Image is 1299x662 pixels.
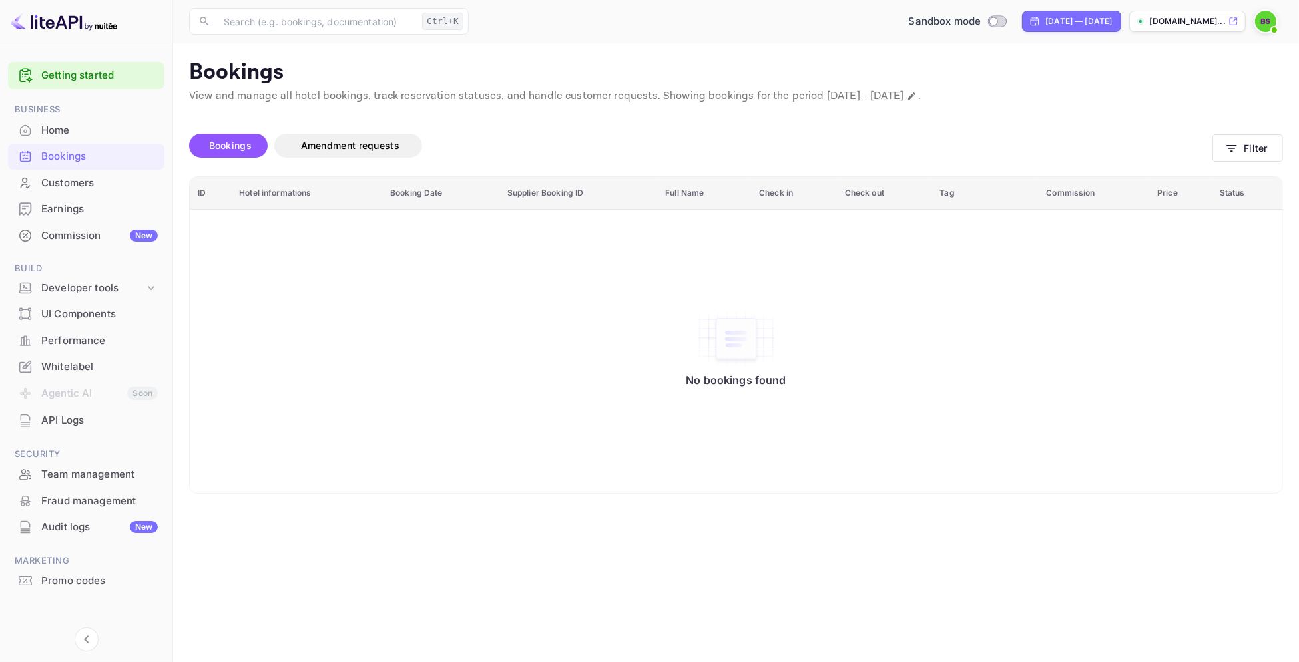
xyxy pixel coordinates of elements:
th: Tag [931,177,1038,210]
div: Earnings [41,202,158,217]
div: Performance [8,328,164,354]
div: Bookings [41,149,158,164]
span: Build [8,261,164,276]
th: Price [1149,177,1212,210]
a: Customers [8,170,164,195]
th: Booking Date [382,177,499,210]
div: UI Components [8,301,164,327]
div: Customers [41,176,158,191]
span: Bookings [209,140,252,151]
th: Hotel informations [231,177,382,210]
div: API Logs [8,408,164,434]
div: Whitelabel [8,354,164,380]
div: Earnings [8,196,164,222]
div: [DATE] — [DATE] [1045,15,1112,27]
p: [DOMAIN_NAME]... [1150,15,1226,27]
div: Team management [8,462,164,488]
img: Bayu Setiawan [1255,11,1276,32]
span: Business [8,102,164,117]
a: Audit logsNew [8,514,164,539]
a: Performance [8,328,164,353]
div: Ctrl+K [422,13,463,30]
div: Fraud management [41,494,158,509]
div: Switch to Production mode [904,14,1012,29]
p: Bookings [189,59,1283,86]
span: Amendment requests [301,140,399,151]
a: Earnings [8,196,164,221]
img: No bookings found [696,311,776,367]
table: booking table [190,177,1282,493]
div: Getting started [8,62,164,89]
div: Whitelabel [41,359,158,375]
span: Security [8,447,164,462]
a: UI Components [8,301,164,326]
th: Full Name [657,177,751,210]
div: UI Components [41,307,158,322]
a: Fraud management [8,488,164,513]
a: Team management [8,462,164,486]
div: Bookings [8,144,164,170]
div: Fraud management [8,488,164,514]
div: Home [41,123,158,138]
div: Promo codes [41,574,158,589]
th: Check out [837,177,932,210]
div: Developer tools [8,277,164,300]
a: Getting started [41,68,158,83]
button: Filter [1212,134,1283,162]
a: Home [8,118,164,142]
img: LiteAPI logo [11,11,117,32]
th: Supplier Booking ID [499,177,657,210]
div: New [130,230,158,242]
a: Promo codes [8,568,164,593]
th: Commission [1038,177,1149,210]
p: View and manage all hotel bookings, track reservation statuses, and handle customer requests. Sho... [189,88,1283,104]
div: account-settings tabs [189,134,1212,158]
div: Performance [41,333,158,349]
span: Sandbox mode [909,14,981,29]
a: CommissionNew [8,223,164,248]
div: Commission [41,228,158,244]
span: Marketing [8,554,164,568]
span: [DATE] - [DATE] [827,89,904,103]
th: Status [1212,177,1282,210]
div: Audit logsNew [8,514,164,540]
th: Check in [751,177,837,210]
input: Search (e.g. bookings, documentation) [216,8,417,35]
a: Whitelabel [8,354,164,379]
div: Promo codes [8,568,164,594]
th: ID [190,177,231,210]
button: Change date range [905,90,918,103]
p: No bookings found [686,373,786,387]
div: CommissionNew [8,223,164,249]
div: Team management [41,467,158,482]
div: Home [8,118,164,144]
div: New [130,521,158,533]
button: Collapse navigation [75,627,99,651]
div: Audit logs [41,520,158,535]
a: API Logs [8,408,164,432]
div: API Logs [41,413,158,428]
div: Customers [8,170,164,196]
a: Bookings [8,144,164,168]
div: Developer tools [41,281,144,296]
